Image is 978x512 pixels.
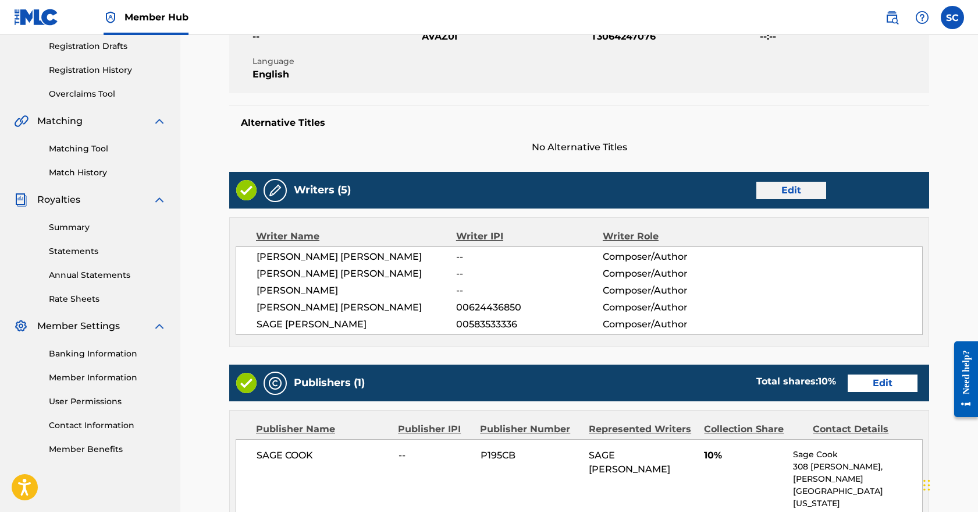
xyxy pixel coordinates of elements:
p: Sage Cook [793,449,922,461]
a: Matching Tool [49,143,166,155]
span: [PERSON_NAME] [257,284,456,298]
div: Total shares: [756,375,836,389]
span: -- [456,284,603,298]
span: SAGE [PERSON_NAME] [589,450,670,475]
div: User Menu [941,6,964,29]
a: Member Information [49,372,166,384]
a: Member Benefits [49,443,166,455]
span: AVAZ0I [422,30,588,44]
span: -- [456,267,603,281]
a: Match History [49,167,166,179]
div: Drag [923,468,930,503]
img: Valid [236,373,257,393]
span: 10 % [818,376,836,387]
a: Edit [756,182,826,199]
div: Contact Details [813,422,913,436]
span: 00583533336 [456,317,603,331]
img: Matching [14,114,29,128]
img: Top Rightsholder [104,10,118,24]
span: Composer/Author [603,301,736,315]
a: Registration Drafts [49,40,166,52]
img: expand [152,319,166,333]
span: [PERSON_NAME] [PERSON_NAME] [257,250,456,264]
span: --:-- [760,30,926,44]
a: User Permissions [49,396,166,408]
span: Matching [37,114,83,128]
span: Composer/Author [603,317,736,331]
img: Royalties [14,193,28,207]
a: Overclaims Tool [49,88,166,100]
img: expand [152,193,166,207]
span: Composer/Author [603,267,736,281]
a: Statements [49,245,166,257]
span: 00624436850 [456,301,603,315]
div: Publisher Name [256,422,389,436]
a: Rate Sheets [49,293,166,305]
div: Collection Share [704,422,804,436]
img: Publishers [268,376,282,390]
h5: Publishers (1) [294,376,365,390]
span: Composer/Author [603,250,736,264]
a: Annual Statements [49,269,166,281]
div: Writer Name [256,229,456,243]
span: English [252,68,419,82]
img: Writers [268,183,282,197]
img: expand [152,114,166,128]
span: -- [399,449,472,462]
span: Royalties [37,193,80,207]
iframe: Resource Center [945,330,978,429]
span: [PERSON_NAME] [PERSON_NAME] [257,301,456,315]
a: Registration History [49,64,166,76]
a: Edit [848,375,917,392]
span: SAGE [PERSON_NAME] [257,317,456,331]
span: No Alternative Titles [229,140,929,154]
div: Help [911,6,934,29]
a: Banking Information [49,348,166,360]
span: T3064247076 [591,30,757,44]
div: Publisher Number [480,422,580,436]
span: Composer/Author [603,284,736,298]
span: -- [252,30,419,44]
div: Writer Role [603,229,736,243]
a: Contact Information [49,419,166,432]
h5: Writers (5) [294,183,351,197]
img: MLC Logo [14,9,59,26]
iframe: Chat Widget [920,456,978,512]
img: Member Settings [14,319,28,333]
div: Represented Writers [589,422,695,436]
img: search [885,10,899,24]
p: [PERSON_NAME][GEOGRAPHIC_DATA][US_STATE] [793,473,922,510]
p: 308 [PERSON_NAME], [793,461,922,473]
span: Member Settings [37,319,120,333]
img: help [915,10,929,24]
span: P195CB [481,449,581,462]
span: SAGE COOK [257,449,390,462]
span: Language [252,55,419,68]
a: Public Search [880,6,904,29]
span: 10% [704,449,784,462]
a: Summary [49,221,166,234]
span: Member Hub [125,10,189,24]
div: Publisher IPI [398,422,471,436]
span: -- [456,250,603,264]
img: Valid [236,180,257,200]
span: [PERSON_NAME] [PERSON_NAME] [257,267,456,281]
h5: Alternative Titles [241,117,917,129]
div: Writer IPI [456,229,603,243]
